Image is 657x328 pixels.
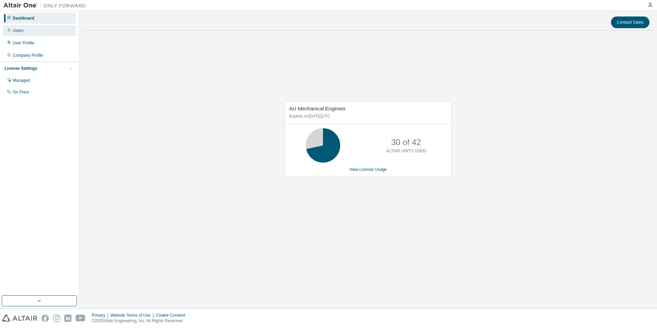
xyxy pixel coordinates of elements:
div: Cookie Consent [156,313,189,318]
span: AU Mechanical Engineer [289,106,346,111]
div: Privacy [92,313,110,318]
img: instagram.svg [53,315,60,322]
div: Website Terms of Use [110,313,156,318]
div: Company Profile [13,53,43,58]
p: Expires on [DATE] UTC [289,113,445,119]
div: Users [13,28,23,33]
p: © 2025 Altair Engineering, Inc. All Rights Reserved. [92,318,189,324]
div: User Profile [13,40,34,46]
button: Contact Sales [611,17,649,28]
div: Dashboard [13,15,34,21]
p: 30 of 42 [391,136,421,148]
img: altair_logo.svg [2,315,37,322]
img: linkedin.svg [64,315,71,322]
p: ALTAIR UNITS USED [386,148,426,154]
img: Altair One [3,2,89,9]
div: License Settings [4,66,37,71]
img: facebook.svg [42,315,49,322]
a: View License Usage [349,167,387,172]
div: Managed [13,78,30,83]
img: youtube.svg [76,315,86,322]
div: On Prem [13,89,29,95]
